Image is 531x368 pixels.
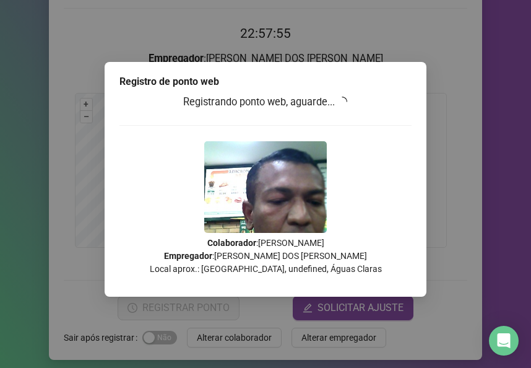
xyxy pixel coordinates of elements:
strong: Empregador [164,251,212,261]
span: loading [335,94,350,108]
div: Registro de ponto web [119,74,412,89]
h3: Registrando ponto web, aguarde... [119,94,412,110]
p: : [PERSON_NAME] : [PERSON_NAME] DOS [PERSON_NAME] Local aprox.: [GEOGRAPHIC_DATA], undefined, Águ... [119,237,412,276]
div: Open Intercom Messenger [489,326,519,356]
img: Z [204,141,327,233]
strong: Colaborador [207,238,256,248]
